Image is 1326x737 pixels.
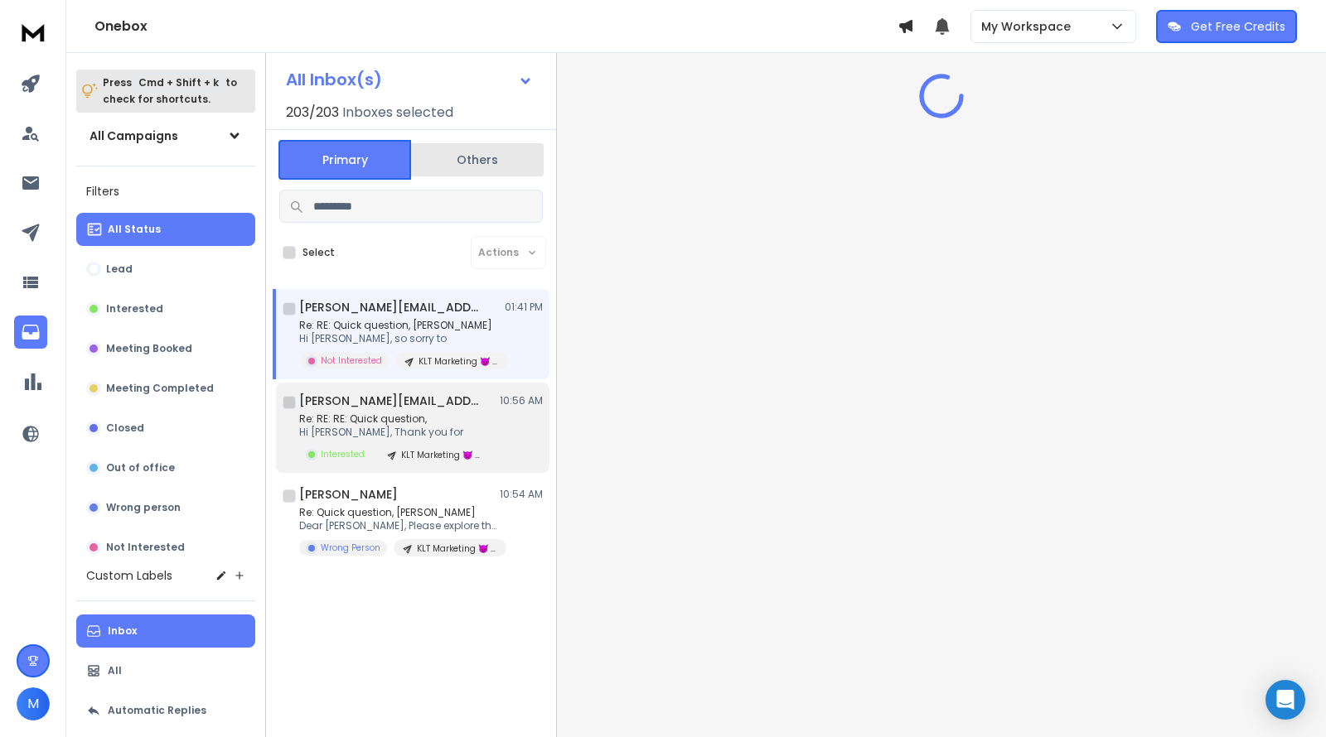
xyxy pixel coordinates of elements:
[278,140,411,180] button: Primary
[299,506,498,519] p: Re: Quick question, [PERSON_NAME]
[1266,680,1305,720] div: Open Intercom Messenger
[76,332,255,365] button: Meeting Booked
[299,299,482,316] h1: [PERSON_NAME][EMAIL_ADDRESS][PERSON_NAME][DOMAIN_NAME]
[106,541,185,554] p: Not Interested
[106,382,214,395] p: Meeting Completed
[1156,10,1297,43] button: Get Free Credits
[106,263,133,276] p: Lead
[86,567,172,584] h3: Custom Labels
[505,301,543,314] p: 01:41 PM
[299,393,482,409] h1: [PERSON_NAME][EMAIL_ADDRESS][DOMAIN_NAME]
[417,542,496,555] p: KLT Marketing 😈 | campaign 130825
[286,103,339,123] span: 203 / 203
[17,687,50,720] button: M
[273,63,546,96] button: All Inbox(s)
[500,394,543,407] p: 10:56 AM
[76,451,255,484] button: Out of office
[76,253,255,286] button: Lead
[76,119,255,152] button: All Campaigns
[302,246,335,259] label: Select
[76,694,255,727] button: Automatic Replies
[1191,18,1285,35] p: Get Free Credits
[411,142,544,178] button: Others
[106,421,144,435] p: Closed
[299,426,491,439] p: Hi [PERSON_NAME], Thank you for
[106,501,181,514] p: Wrong person
[321,542,380,554] p: Wrong Person
[981,18,1077,35] p: My Workspace
[108,664,122,677] p: All
[76,213,255,246] button: All Status
[299,319,498,332] p: Re: RE: Quick question, [PERSON_NAME]
[108,704,206,717] p: Automatic Replies
[76,614,255,648] button: Inbox
[299,519,498,532] p: Dear [PERSON_NAME], Please explore this…. [PERSON_NAME] Australian Migration Consultants [DOMAIN_...
[76,491,255,524] button: Wrong person
[136,73,221,92] span: Cmd + Shift + k
[76,412,255,445] button: Closed
[76,292,255,325] button: Interested
[419,355,498,368] p: KLT Marketing 😈 | campaign 130825
[342,103,453,123] h3: Inboxes selected
[321,448,365,460] p: Interested
[90,128,178,144] h1: All Campaigns
[299,412,491,426] p: Re: RE: RE: Quick question,
[94,17,898,36] h1: Onebox
[17,17,50,47] img: logo
[108,223,161,236] p: All Status
[106,342,192,355] p: Meeting Booked
[299,332,498,345] p: Hi [PERSON_NAME], so sorry to
[106,302,163,316] p: Interested
[286,71,382,88] h1: All Inbox(s)
[76,531,255,564] button: Not Interested
[103,75,237,108] p: Press to check for shortcuts.
[500,488,543,501] p: 10:54 AM
[76,654,255,687] button: All
[76,180,255,203] h3: Filters
[76,372,255,405] button: Meeting Completed
[106,461,175,474] p: Out of office
[108,624,137,638] p: Inbox
[401,449,481,461] p: KLT Marketing 😈 | campaign 130825
[299,486,398,503] h1: [PERSON_NAME]
[321,354,382,367] p: Not Interested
